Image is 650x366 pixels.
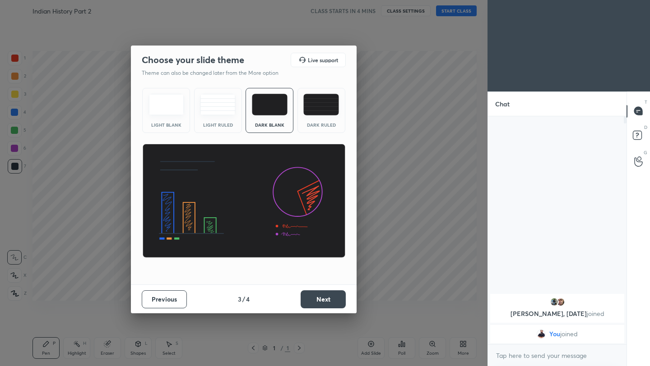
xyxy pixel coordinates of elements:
div: grid [488,292,627,345]
h4: / [242,294,245,304]
img: darkRuledTheme.de295e13.svg [303,94,339,115]
p: G [644,149,647,156]
img: lightTheme.e5ed3b09.svg [149,94,184,115]
img: 2e1776e2a17a458f8f2ae63657c11f57.jpg [537,329,546,339]
h4: 3 [238,294,241,304]
p: D [644,124,647,131]
div: Light Blank [148,123,184,127]
img: darkTheme.f0cc69e5.svg [252,94,288,115]
button: Next [301,290,346,308]
button: Previous [142,290,187,308]
p: T [645,99,647,105]
p: [PERSON_NAME], [DATE] [496,310,619,317]
p: Theme can also be changed later from the More option [142,69,288,77]
div: Dark Blank [251,123,288,127]
span: joined [587,309,604,318]
img: 1564ccb988b748e299dc2aeb60f6b932.jpg [556,297,565,307]
span: joined [560,330,578,338]
p: Chat [488,92,517,116]
div: Dark Ruled [303,123,339,127]
h5: Live support [308,57,338,63]
h2: Choose your slide theme [142,54,244,66]
img: 1996a41c05a54933bfa64e97c9bd7d8b.jpg [550,297,559,307]
div: Light Ruled [200,123,236,127]
img: lightRuledTheme.5fabf969.svg [200,94,236,115]
span: You [549,330,560,338]
img: darkThemeBanner.d06ce4a2.svg [142,144,346,258]
h4: 4 [246,294,250,304]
